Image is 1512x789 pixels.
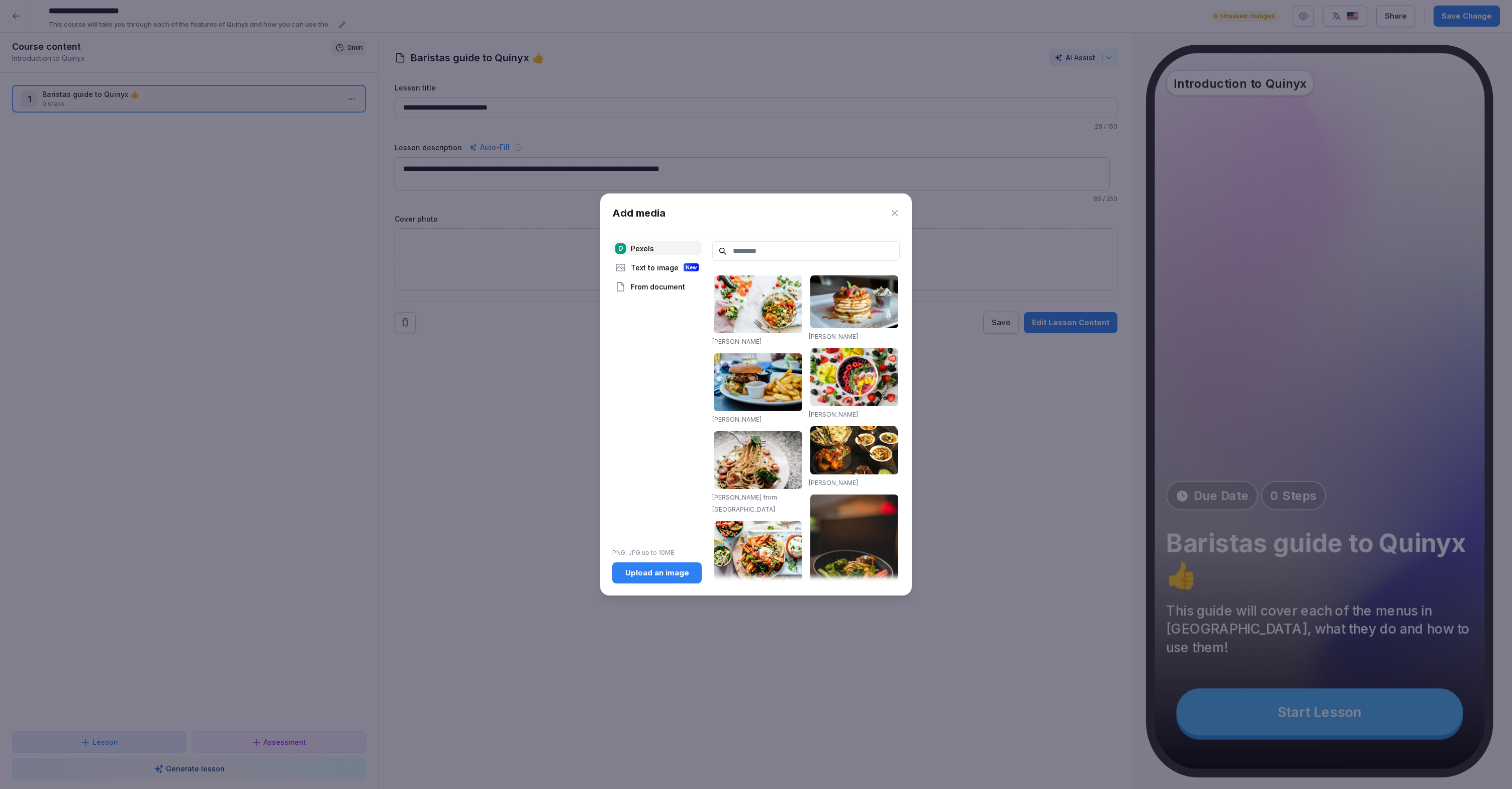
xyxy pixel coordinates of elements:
[714,275,802,333] img: pexels-photo-1640777.jpeg
[714,431,802,489] img: pexels-photo-1279330.jpeg
[684,263,699,271] div: New
[712,416,762,423] a: [PERSON_NAME]
[612,206,666,221] h1: Add media
[612,279,702,293] div: From document
[712,338,762,345] a: [PERSON_NAME]
[810,495,899,628] img: pexels-photo-842571.jpeg
[810,426,899,474] img: pexels-photo-958545.jpeg
[714,353,802,411] img: pexels-photo-70497.jpeg
[810,348,899,406] img: pexels-photo-1099680.jpeg
[612,562,702,583] button: Upload an image
[809,333,858,340] a: [PERSON_NAME]
[714,521,802,586] img: pexels-photo-1640772.jpeg
[810,275,899,328] img: pexels-photo-376464.jpeg
[809,411,858,418] a: [PERSON_NAME]
[612,548,702,557] p: PNG, JPG up to 10MB
[612,241,702,255] div: Pexels
[620,567,694,578] div: Upload an image
[712,494,777,513] a: [PERSON_NAME] from [GEOGRAPHIC_DATA]
[615,243,626,254] img: pexels.png
[612,260,702,274] div: Text to image
[809,479,858,486] a: [PERSON_NAME]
